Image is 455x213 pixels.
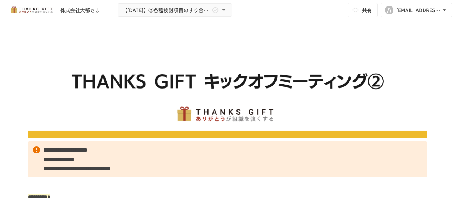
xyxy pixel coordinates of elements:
img: DQqB4zCuRvHwOxrHXRba0Qwl6GF0LhVVkzBhhMhROoq [28,38,427,138]
div: A [385,6,393,14]
button: 【[DATE]】②各種検討項目のすり合わせ/ THANKS GIFTキックオフMTG [118,3,232,17]
div: 株式会社大都さま [60,6,100,14]
button: 共有 [348,3,378,17]
div: [EMAIL_ADDRESS][DOMAIN_NAME] [396,6,441,15]
span: 【[DATE]】②各種検討項目のすり合わせ/ THANKS GIFTキックオフMTG [122,6,210,15]
span: 共有 [362,6,372,14]
button: A[EMAIL_ADDRESS][DOMAIN_NAME] [381,3,452,17]
img: mMP1OxWUAhQbsRWCurg7vIHe5HqDpP7qZo7fRoNLXQh [9,4,54,16]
